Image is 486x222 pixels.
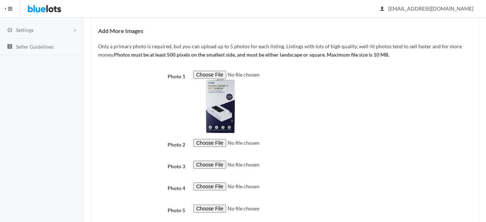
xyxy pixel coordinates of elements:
[193,79,248,133] img: 9k=
[16,44,54,50] span: Seller Guidelines
[6,44,13,50] ion-icon: list box
[6,27,13,34] ion-icon: cog
[16,27,34,33] span: Settings
[98,28,471,34] h4: Add More Images
[94,139,189,149] label: Photo 2
[379,6,386,13] ion-icon: person
[380,5,473,12] span: [EMAIL_ADDRESS][DOMAIN_NAME]
[98,42,471,59] p: Only a primary photo is required, but you can upload up to 5 photos for each listing. Listings wi...
[114,52,389,58] b: Photos must be at least 500 pixels on the smallest side, and must be either landscape or square. ...
[94,71,189,81] label: Photo 1
[94,161,189,171] label: Photo 3
[94,182,189,193] label: Photo 4
[94,205,189,215] label: Photo 5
